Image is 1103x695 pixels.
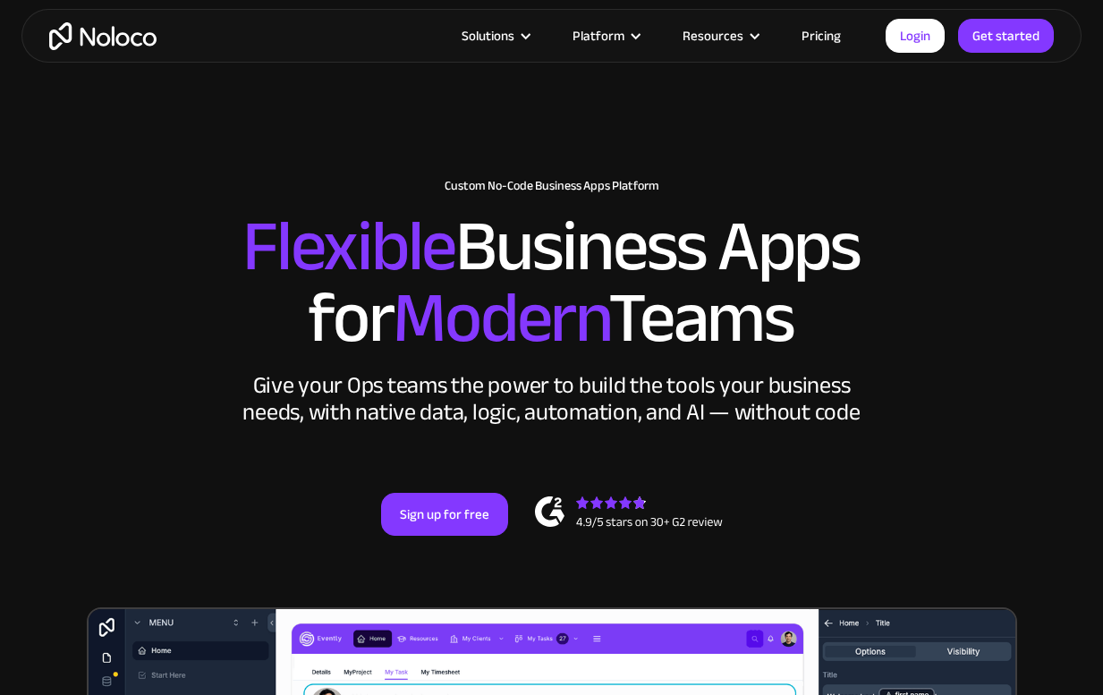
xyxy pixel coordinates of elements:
[958,19,1054,53] a: Get started
[462,24,514,47] div: Solutions
[242,180,455,313] span: Flexible
[18,179,1085,193] h1: Custom No-Code Business Apps Platform
[573,24,624,47] div: Platform
[683,24,743,47] div: Resources
[779,24,863,47] a: Pricing
[239,372,865,426] div: Give your Ops teams the power to build the tools your business needs, with native data, logic, au...
[886,19,945,53] a: Login
[18,211,1085,354] h2: Business Apps for Teams
[381,493,508,536] a: Sign up for free
[393,251,608,385] span: Modern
